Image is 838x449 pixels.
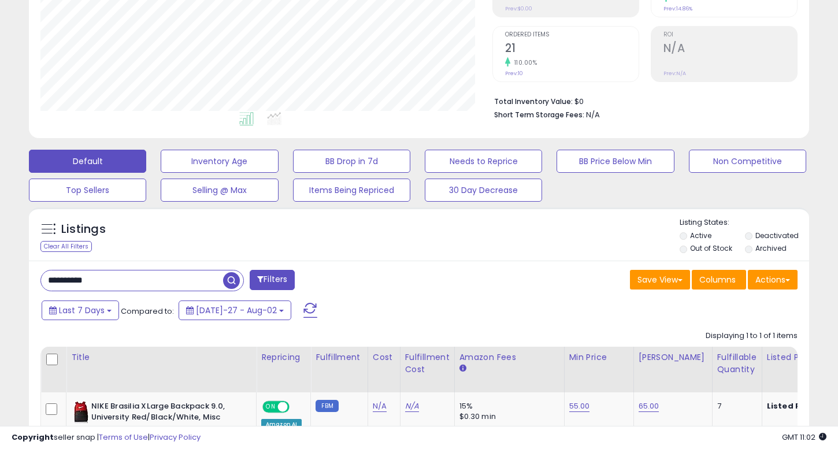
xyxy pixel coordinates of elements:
div: 7 [717,401,753,411]
div: $0.30 min [459,411,555,422]
label: Deactivated [755,231,799,240]
button: Inventory Age [161,150,278,173]
span: ROI [663,32,797,38]
small: FBM [316,400,338,412]
a: 55.00 [569,400,590,412]
button: Items Being Repriced [293,179,410,202]
strong: Copyright [12,432,54,443]
a: Terms of Use [99,432,148,443]
button: Non Competitive [689,150,806,173]
a: N/A [373,400,387,412]
h2: N/A [663,42,797,57]
label: Out of Stock [690,243,732,253]
label: Archived [755,243,787,253]
b: Total Inventory Value: [494,97,573,106]
label: Active [690,231,711,240]
button: BB Drop in 7d [293,150,410,173]
div: Fulfillment [316,351,362,363]
small: Amazon Fees. [459,363,466,374]
span: Last 7 Days [59,305,105,316]
div: seller snap | | [12,432,201,443]
button: BB Price Below Min [557,150,674,173]
img: 41MbUpeDiSL._SL40_.jpg [74,401,88,424]
button: Selling @ Max [161,179,278,202]
button: Columns [692,270,746,290]
span: Ordered Items [505,32,639,38]
div: Fulfillment Cost [405,351,450,376]
small: Prev: N/A [663,70,686,77]
div: Title [71,351,251,363]
div: 15% [459,401,555,411]
span: OFF [288,402,306,412]
div: Fulfillable Quantity [717,351,757,376]
span: [DATE]-27 - Aug-02 [196,305,277,316]
small: Prev: 10 [505,70,523,77]
button: Save View [630,270,690,290]
b: NIKE Brasilia XLarge Backpack 9.0, University Red/Black/White, Misc [91,401,232,425]
span: N/A [586,109,600,120]
span: ON [264,402,278,412]
li: $0 [494,94,789,107]
button: Needs to Reprice [425,150,542,173]
div: Repricing [261,351,306,363]
a: N/A [405,400,419,412]
div: Amazon Fees [459,351,559,363]
div: Displaying 1 to 1 of 1 items [706,331,798,342]
a: Privacy Policy [150,432,201,443]
b: Short Term Storage Fees: [494,110,584,120]
button: 30 Day Decrease [425,179,542,202]
div: Cost [373,351,395,363]
h5: Listings [61,221,106,238]
button: Last 7 Days [42,300,119,320]
small: Prev: $0.00 [505,5,532,12]
small: 110.00% [510,58,537,67]
b: Listed Price: [767,400,820,411]
div: Min Price [569,351,629,363]
div: Clear All Filters [40,241,92,252]
button: [DATE]-27 - Aug-02 [179,300,291,320]
button: Filters [250,270,295,290]
h2: 21 [505,42,639,57]
button: Default [29,150,146,173]
div: [PERSON_NAME] [639,351,707,363]
span: 2025-08-10 11:02 GMT [782,432,826,443]
a: 65.00 [639,400,659,412]
small: Prev: 14.86% [663,5,692,12]
button: Actions [748,270,798,290]
p: Listing States: [680,217,809,228]
span: Compared to: [121,306,174,317]
button: Top Sellers [29,179,146,202]
span: Columns [699,274,736,285]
